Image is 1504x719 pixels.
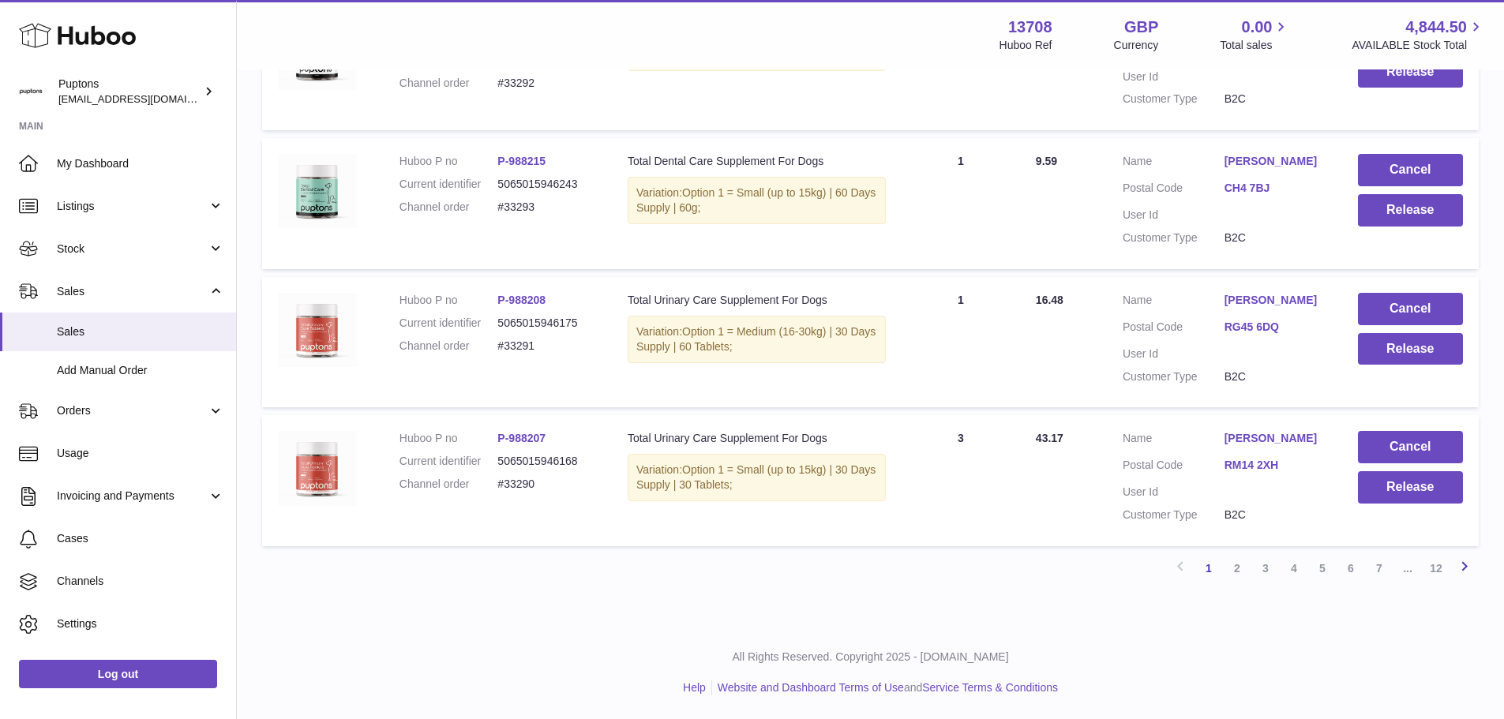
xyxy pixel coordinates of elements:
[497,177,596,192] dd: 5065015946243
[1036,155,1057,167] span: 9.59
[497,155,546,167] a: P-988215
[1123,230,1225,245] dt: Customer Type
[628,431,886,446] div: Total Urinary Care Supplement For Dogs
[628,293,886,308] div: Total Urinary Care Supplement For Dogs
[497,294,546,306] a: P-988208
[1358,333,1463,365] button: Release
[497,76,596,91] dd: #33292
[1123,320,1225,339] dt: Postal Code
[1225,458,1326,473] a: RM14 2XH
[1123,293,1225,312] dt: Name
[1365,554,1393,582] a: 7
[1242,17,1273,38] span: 0.00
[1123,507,1225,522] dt: Customer Type
[1225,92,1326,107] dd: B2C
[1123,346,1225,361] dt: User Id
[628,177,886,224] div: Variation:
[249,650,1491,665] p: All Rights Reserved. Copyright 2025 - [DOMAIN_NAME]
[1308,554,1337,582] a: 5
[57,199,208,214] span: Listings
[1123,208,1225,223] dt: User Id
[1124,17,1158,38] strong: GBP
[497,454,596,469] dd: 5065015946168
[1405,17,1467,38] span: 4,844.50
[1225,154,1326,169] a: [PERSON_NAME]
[1393,554,1422,582] span: ...
[1036,432,1063,444] span: 43.17
[1422,554,1450,582] a: 12
[497,316,596,331] dd: 5065015946175
[278,154,357,228] img: TotalDentalCarePowder120.jpg
[712,680,1058,695] li: and
[57,156,224,171] span: My Dashboard
[1036,294,1063,306] span: 16.48
[399,454,498,469] dt: Current identifier
[57,574,224,589] span: Channels
[683,681,706,694] a: Help
[1280,554,1308,582] a: 4
[57,531,224,546] span: Cases
[57,284,208,299] span: Sales
[399,154,498,169] dt: Huboo P no
[1225,431,1326,446] a: [PERSON_NAME]
[278,431,357,505] img: TotalUrinaryCareTablets120.jpg
[1008,17,1052,38] strong: 13708
[399,293,498,308] dt: Huboo P no
[1123,69,1225,84] dt: User Id
[1358,431,1463,463] button: Cancel
[57,242,208,257] span: Stock
[902,138,1020,269] td: 1
[1358,194,1463,227] button: Release
[1358,154,1463,186] button: Cancel
[1000,38,1052,53] div: Huboo Ref
[1225,369,1326,384] dd: B2C
[1123,431,1225,450] dt: Name
[497,339,596,354] dd: #33291
[58,92,232,105] span: [EMAIL_ADDRESS][DOMAIN_NAME]
[636,325,876,353] span: Option 1 = Medium (16-30kg) | 30 Days Supply | 60 Tablets;
[628,316,886,363] div: Variation:
[628,454,886,501] div: Variation:
[57,403,208,418] span: Orders
[1220,17,1290,53] a: 0.00 Total sales
[1358,293,1463,325] button: Cancel
[1223,554,1251,582] a: 2
[399,316,498,331] dt: Current identifier
[57,616,224,631] span: Settings
[1358,56,1463,88] button: Release
[1220,38,1290,53] span: Total sales
[57,363,224,378] span: Add Manual Order
[718,681,904,694] a: Website and Dashboard Terms of Use
[278,293,357,367] img: TotalUrinaryCareTablets120.jpg
[1123,369,1225,384] dt: Customer Type
[1123,181,1225,200] dt: Postal Code
[57,446,224,461] span: Usage
[57,324,224,339] span: Sales
[1225,293,1326,308] a: [PERSON_NAME]
[636,186,876,214] span: Option 1 = Small (up to 15kg) | 60 Days Supply | 60g;
[399,76,498,91] dt: Channel order
[1225,181,1326,196] a: CH4 7BJ
[399,431,498,446] dt: Huboo P no
[636,463,876,491] span: Option 1 = Small (up to 15kg) | 30 Days Supply | 30 Tablets;
[902,277,1020,408] td: 1
[497,477,596,492] dd: #33290
[399,339,498,354] dt: Channel order
[1352,38,1485,53] span: AVAILABLE Stock Total
[1123,92,1225,107] dt: Customer Type
[1358,471,1463,504] button: Release
[399,177,498,192] dt: Current identifier
[922,681,1058,694] a: Service Terms & Conditions
[58,77,201,107] div: Puptons
[1225,230,1326,245] dd: B2C
[1195,554,1223,582] a: 1
[1251,554,1280,582] a: 3
[399,200,498,215] dt: Channel order
[1123,154,1225,173] dt: Name
[497,432,546,444] a: P-988207
[19,660,217,688] a: Log out
[1225,507,1326,522] dd: B2C
[902,415,1020,546] td: 3
[399,477,498,492] dt: Channel order
[628,154,886,169] div: Total Dental Care Supplement For Dogs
